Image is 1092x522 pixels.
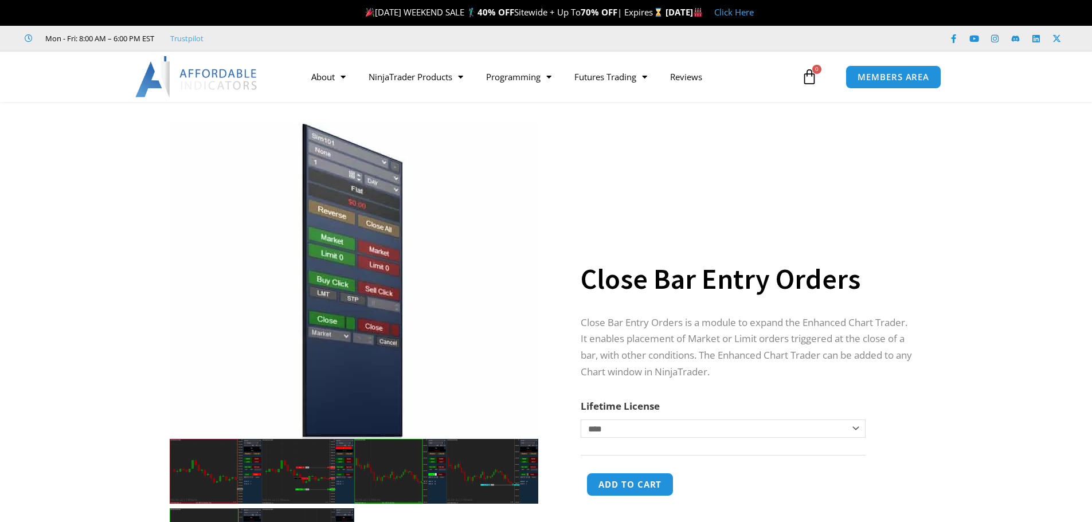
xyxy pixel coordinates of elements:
[357,64,475,90] a: NinjaTrader Products
[846,65,941,89] a: MEMBERS AREA
[586,473,674,496] button: Add to cart
[659,64,714,90] a: Reviews
[363,6,665,18] span: [DATE] WEEKEND SALE 🏌️‍♂️ Sitewide + Up To | Expires
[581,259,915,299] h1: Close Bar Entry Orders
[581,315,915,381] p: Close Bar Entry Orders is a module to expand the Enhanced Chart Trader. It enables placement of M...
[784,60,835,93] a: 0
[300,64,799,90] nav: Menu
[135,56,259,97] img: LogoAI | Affordable Indicators – NinjaTrader
[714,6,754,18] a: Click Here
[477,6,514,18] strong: 40% OFF
[581,399,660,413] label: Lifetime License
[170,32,203,45] a: Trustpilot
[581,6,617,18] strong: 70% OFF
[666,6,703,18] strong: [DATE]
[694,8,702,17] img: 🏭
[300,64,357,90] a: About
[654,8,663,17] img: ⌛
[858,73,929,81] span: MEMBERS AREA
[170,122,538,439] img: CloseBarOrders | Affordable Indicators – NinjaTrader
[42,32,154,45] span: Mon - Fri: 8:00 AM – 6:00 PM EST
[262,439,354,504] img: Close Bar Entry Orders - NQ 1 Minute (2) | Affordable Indicators – NinjaTrader
[354,439,447,504] img: Close Bar Entry Orders - ES 5 Minute | Affordable Indicators – NinjaTrader
[447,439,539,504] img: Close Bar Entry Orders - ES 5 Minute (2) | Affordable Indicators – NinjaTrader
[475,64,563,90] a: Programming
[170,439,262,504] img: Close Bar Entry Orders - NQ 1 Minute | Affordable Indicators – NinjaTrader
[366,8,374,17] img: 🎉
[812,65,821,74] span: 0
[563,64,659,90] a: Futures Trading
